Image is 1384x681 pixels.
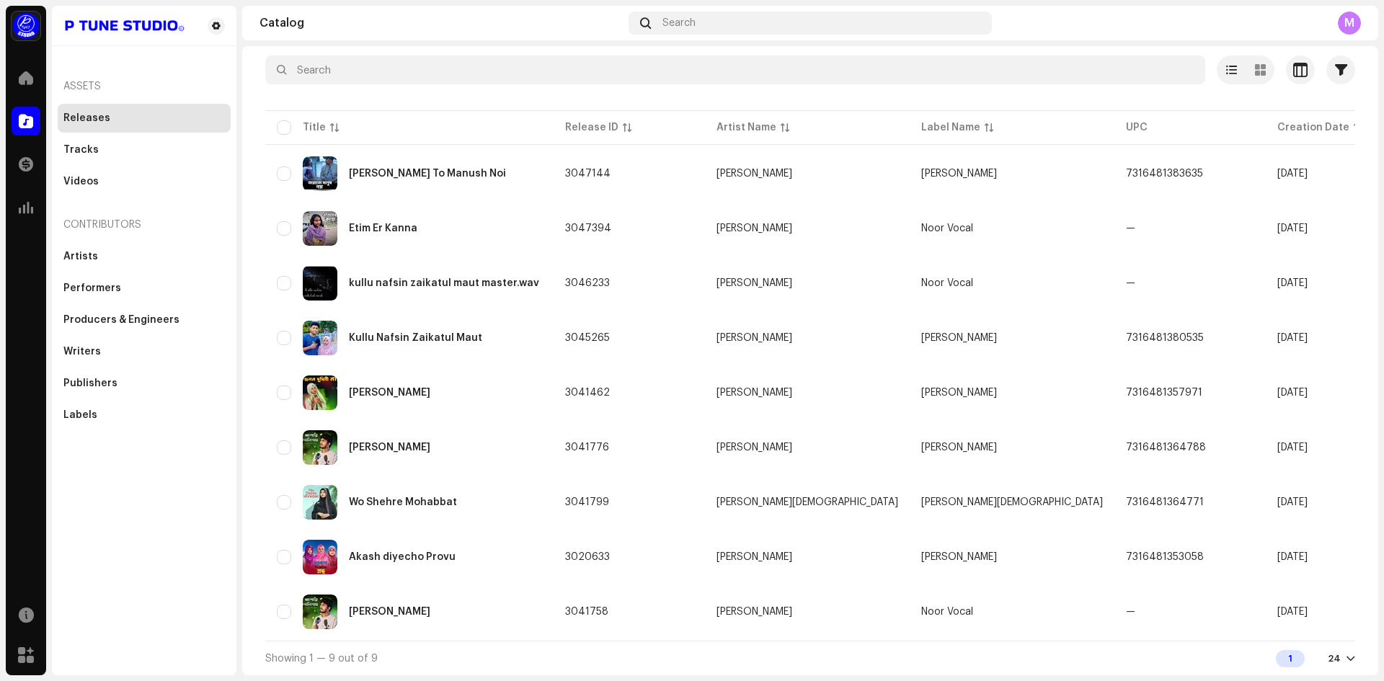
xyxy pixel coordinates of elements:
[303,375,337,410] img: 1b487727-4892-449c-b3f8-21996ade0865
[717,607,898,617] span: Tanvir Hossain
[349,497,457,507] div: Wo Shehre Mohabbat
[565,442,609,453] span: 3041776
[1328,653,1341,664] div: 24
[63,17,185,35] img: 4a01500c-8103-42f4-b7f9-01936f9e99d0
[58,69,231,104] re-a-nav-header: Assets
[1277,607,1308,617] span: Oct 1, 2025
[565,169,611,179] span: 3047144
[349,333,482,343] div: Kullu Nafsin Zaikatul Maut
[717,552,898,562] span: orina safa khan
[565,552,610,562] span: 3020633
[1126,442,1206,453] span: 7316481364788
[58,337,231,366] re-m-nav-item: Writers
[565,278,610,288] span: 3046233
[921,278,973,288] span: Noor Vocal
[1126,278,1135,288] span: —
[921,552,997,562] span: orina safa khan
[303,211,337,246] img: 3b282bb5-4cc8-46ec-a2f0-f03dd92729a0
[349,169,506,179] div: Tara To Manush Noi
[63,409,97,421] div: Labels
[921,607,973,617] span: Noor Vocal
[717,223,898,233] span: orina safa khan
[717,442,792,453] div: [PERSON_NAME]
[1277,388,1308,398] span: Oct 1, 2025
[349,278,539,288] div: kullu nafsin zaikatul maut master.wav
[63,378,117,389] div: Publishers
[265,654,378,664] span: Showing 1 — 9 out of 9
[303,430,337,465] img: 2aa85434-9d96-4355-a2a8-fcb986f14c6b
[717,223,792,233] div: [PERSON_NAME]
[58,167,231,196] re-m-nav-item: Videos
[58,208,231,242] re-a-nav-header: Contributors
[717,388,898,398] span: orina safa khan
[921,169,997,179] span: orina safa khan
[565,607,608,617] span: 3041758
[921,223,973,233] span: Noor Vocal
[717,120,776,135] div: Artist Name
[58,242,231,271] re-m-nav-item: Artists
[1126,552,1204,562] span: 7316481353058
[303,485,337,520] img: 0b5f451d-7774-4356-8079-7a155c3c3090
[349,442,430,453] div: Asar Golipoth
[1277,223,1308,233] span: Oct 8, 2025
[303,540,337,574] img: f0b82307-3851-4219-8751-b5c5112abe31
[349,607,430,617] div: Asar Golipoth
[58,306,231,334] re-m-nav-item: Producers & Engineers
[1126,388,1202,398] span: 7316481357971
[717,607,792,617] div: [PERSON_NAME]
[921,442,997,453] span: Tanvir Hossain
[717,388,792,398] div: [PERSON_NAME]
[58,401,231,429] re-m-nav-item: Labels
[63,112,110,124] div: Releases
[717,278,792,288] div: [PERSON_NAME]
[303,156,337,191] img: 7f93b8a2-5bdf-4ff2-907b-e7cda55df17a
[717,169,792,179] div: [PERSON_NAME]
[1277,552,1308,562] span: Sep 30, 2025
[1338,12,1361,35] div: M
[921,333,997,343] span: orina safa khan
[717,497,898,507] span: Habiba Islam
[565,497,609,507] span: 3041799
[58,274,231,303] re-m-nav-item: Performers
[717,442,898,453] span: Tanvir Hossain
[349,223,417,233] div: Etim Er Kanna
[921,388,997,398] span: orina safa khan
[1276,650,1305,667] div: 1
[921,120,980,135] div: Label Name
[12,12,40,40] img: a1dd4b00-069a-4dd5-89ed-38fbdf7e908f
[565,223,611,233] span: 3047394
[58,135,231,164] re-m-nav-item: Tracks
[1126,169,1203,179] span: 7316481383635
[63,282,121,294] div: Performers
[1277,333,1308,343] span: Oct 6, 2025
[349,388,430,398] div: Jonom dukhini Ma
[565,333,610,343] span: 3045265
[303,266,337,301] img: 868d59a8-d0a4-4511-a961-23c4844bcae0
[565,120,618,135] div: Release ID
[1277,442,1308,453] span: Oct 1, 2025
[1277,497,1308,507] span: Oct 1, 2025
[63,251,98,262] div: Artists
[1126,497,1204,507] span: 7316481364771
[565,388,610,398] span: 3041462
[921,497,1103,507] span: Habiba Islam
[259,17,623,29] div: Catalog
[717,333,898,343] span: orina safa khan
[63,144,99,156] div: Tracks
[1126,333,1204,343] span: 7316481380535
[58,104,231,133] re-m-nav-item: Releases
[1277,278,1308,288] span: Oct 7, 2025
[1277,120,1349,135] div: Creation Date
[1126,607,1135,617] span: —
[717,169,898,179] span: orina safa khan
[303,120,326,135] div: Title
[1277,169,1308,179] span: Oct 8, 2025
[662,17,696,29] span: Search
[63,314,179,326] div: Producers & Engineers
[717,278,898,288] span: orina safa khan
[63,176,99,187] div: Videos
[265,55,1205,84] input: Search
[303,321,337,355] img: 0d6f7ddd-963e-4c0e-959e-9ec81fea5ece
[1126,223,1135,233] span: —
